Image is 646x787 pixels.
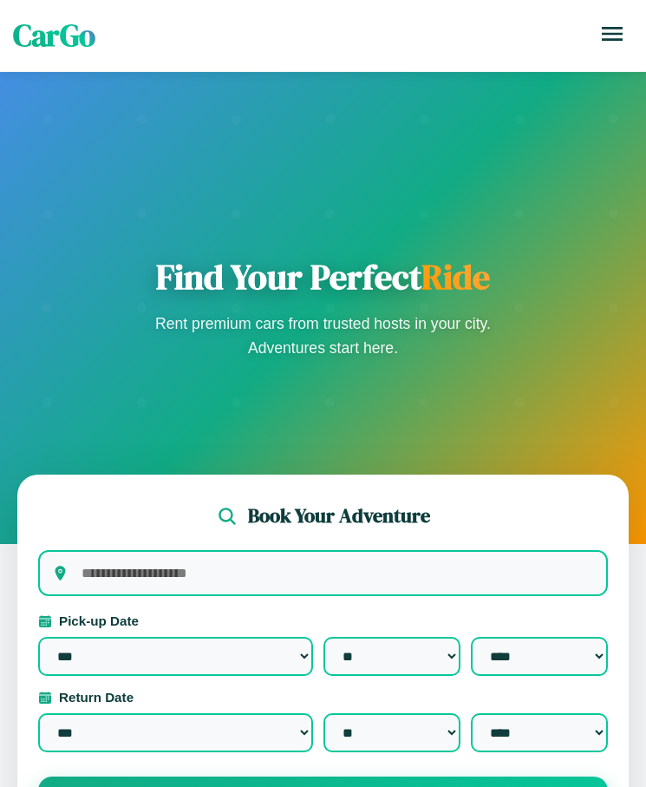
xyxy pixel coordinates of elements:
label: Return Date [38,690,608,705]
h2: Book Your Adventure [248,502,430,529]
p: Rent premium cars from trusted hosts in your city. Adventures start here. [150,312,497,360]
h1: Find Your Perfect [150,256,497,298]
span: Ride [421,253,490,300]
span: CarGo [13,15,95,56]
label: Pick-up Date [38,613,608,628]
